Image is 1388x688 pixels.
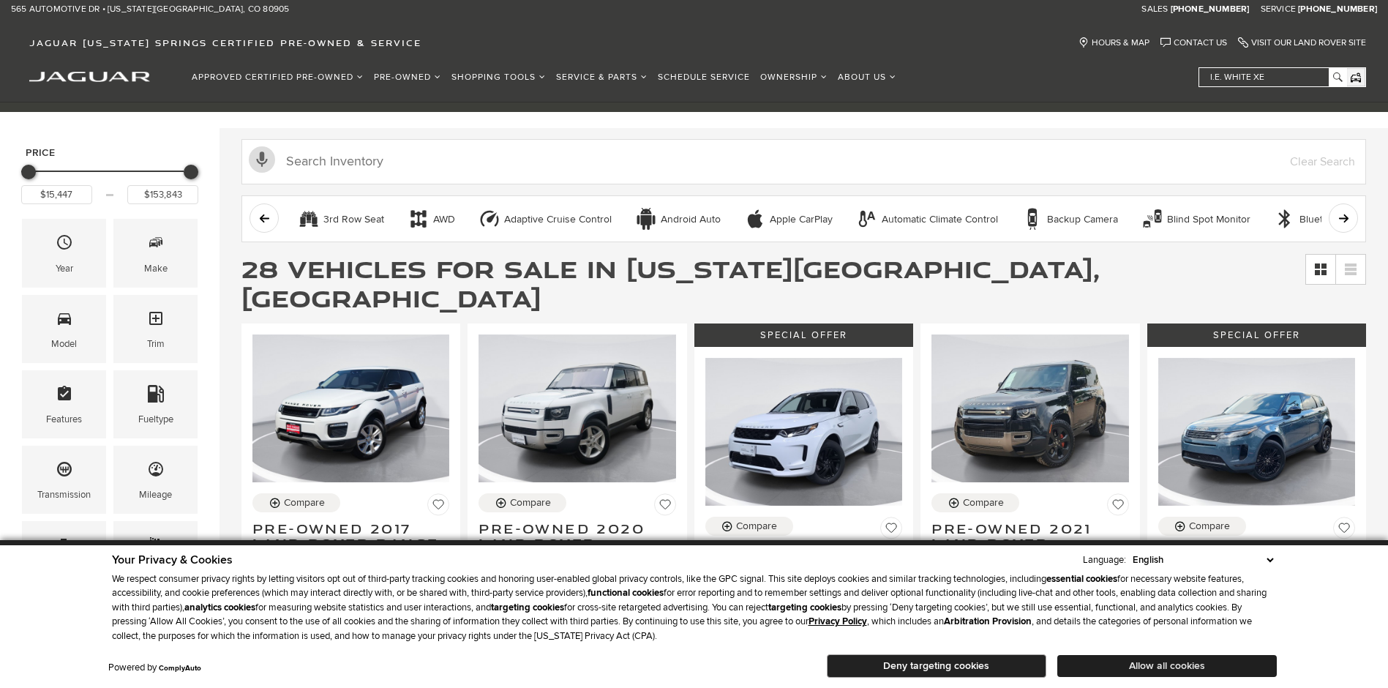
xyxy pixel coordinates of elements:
[249,146,275,173] svg: Click to toggle on voice search
[127,185,198,204] input: Maximum
[1158,517,1246,536] button: Compare Vehicle
[159,664,201,673] a: ComplyAuto
[1199,68,1346,86] input: i.e. White XE
[551,64,653,90] a: Service & Parts
[1141,4,1168,15] span: Sales
[856,208,878,230] div: Automatic Climate Control
[1158,358,1355,506] img: 2025 Land Rover Range Rover Evoque S
[22,370,106,438] div: FeaturesFeatures
[770,213,833,226] div: Apple CarPlay
[736,520,777,533] div: Compare
[1129,553,1277,567] select: Language Select
[653,64,755,90] a: Schedule Service
[588,587,664,599] strong: functional cookies
[112,572,1277,644] p: We respect consumer privacy rights by letting visitors opt out of third-party tracking cookies an...
[56,230,73,260] span: Year
[1147,324,1366,347] div: Special Offer
[768,602,841,613] strong: targeting cookies
[931,334,1128,482] img: 2021 Land Rover Defender 90 X
[26,146,194,160] h5: Price
[1013,203,1126,234] button: Backup CameraBackup Camera
[284,496,325,509] div: Compare
[250,203,279,233] button: scroll left
[931,521,1128,565] a: Pre-Owned 2021Land Rover Defender 90 X
[147,532,165,562] span: Color
[809,616,867,627] a: Privacy Policy
[491,602,564,613] strong: targeting cookies
[113,521,198,589] div: ColorColor
[113,446,198,514] div: MileageMileage
[51,336,77,352] div: Model
[408,208,429,230] div: AWD
[187,64,369,90] a: Approved Certified Pre-Owned
[187,64,901,90] nav: Main Navigation
[399,203,463,234] button: AWDAWD
[1333,517,1355,545] button: Save Vehicle
[252,493,340,512] button: Compare Vehicle
[184,165,198,179] div: Maximum Price
[22,521,106,589] div: EngineEngine
[147,381,165,411] span: Fueltype
[1160,37,1227,48] a: Contact Us
[635,208,657,230] div: Android Auto
[138,411,173,427] div: Fueltype
[1021,208,1043,230] div: Backup Camera
[1078,37,1149,48] a: Hours & Map
[29,70,150,82] a: jaguar
[833,64,901,90] a: About Us
[510,496,551,509] div: Compare
[479,493,566,512] button: Compare Vehicle
[627,203,729,234] button: Android AutoAndroid Auto
[252,521,449,565] a: Pre-Owned 2017Land Rover Range Rover Evoque
[827,654,1046,678] button: Deny targeting cookies
[184,602,255,613] strong: analytics cookies
[298,208,320,230] div: 3rd Row Seat
[755,64,833,90] a: Ownership
[1133,203,1258,234] button: Blind Spot MonitorBlind Spot Monitor
[1298,4,1377,15] a: [PHONE_NUMBER]
[46,411,82,427] div: Features
[427,493,449,521] button: Save Vehicle
[931,521,1117,536] span: Pre-Owned 2021
[113,219,198,287] div: MakeMake
[21,160,198,204] div: Price
[22,295,106,363] div: ModelModel
[882,213,998,226] div: Automatic Climate Control
[21,185,92,204] input: Minimum
[22,446,106,514] div: TransmissionTransmission
[112,553,233,567] span: Your Privacy & Cookies
[705,358,902,506] img: 2024 Land Rover Discovery Sport S
[1047,213,1118,226] div: Backup Camera
[1046,573,1117,585] strong: essential cookies
[11,4,289,15] a: 565 Automotive Dr • [US_STATE][GEOGRAPHIC_DATA], CO 80905
[252,521,438,536] span: Pre-Owned 2017
[29,72,150,82] img: Jaguar
[654,493,676,521] button: Save Vehicle
[252,536,438,565] span: Land Rover Range Rover Evoque
[694,324,913,347] div: Special Offer
[479,208,500,230] div: Adaptive Cruise Control
[22,37,429,48] a: Jaguar [US_STATE] Springs Certified Pre-Owned & Service
[56,457,73,487] span: Transmission
[147,306,165,336] span: Trim
[1274,208,1296,230] div: Bluetooth
[369,64,446,90] a: Pre-Owned
[108,663,201,673] div: Powered by
[433,213,455,226] div: AWD
[736,203,841,234] button: Apple CarPlayApple CarPlay
[1083,556,1126,565] div: Language:
[931,536,1117,565] span: Land Rover Defender 90 X
[147,230,165,260] span: Make
[1167,213,1250,226] div: Blind Spot Monitor
[21,165,36,179] div: Minimum Price
[1171,4,1250,15] a: [PHONE_NUMBER]
[56,306,73,336] span: Model
[147,336,165,352] div: Trim
[29,37,421,48] span: Jaguar [US_STATE] Springs Certified Pre-Owned & Service
[944,616,1032,627] strong: Arbitration Provision
[479,334,675,482] img: 2020 Land Rover Defender 110 SE
[56,532,73,562] span: Engine
[290,203,392,234] button: 3rd Row Seat3rd Row Seat
[1266,203,1351,234] button: BluetoothBluetooth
